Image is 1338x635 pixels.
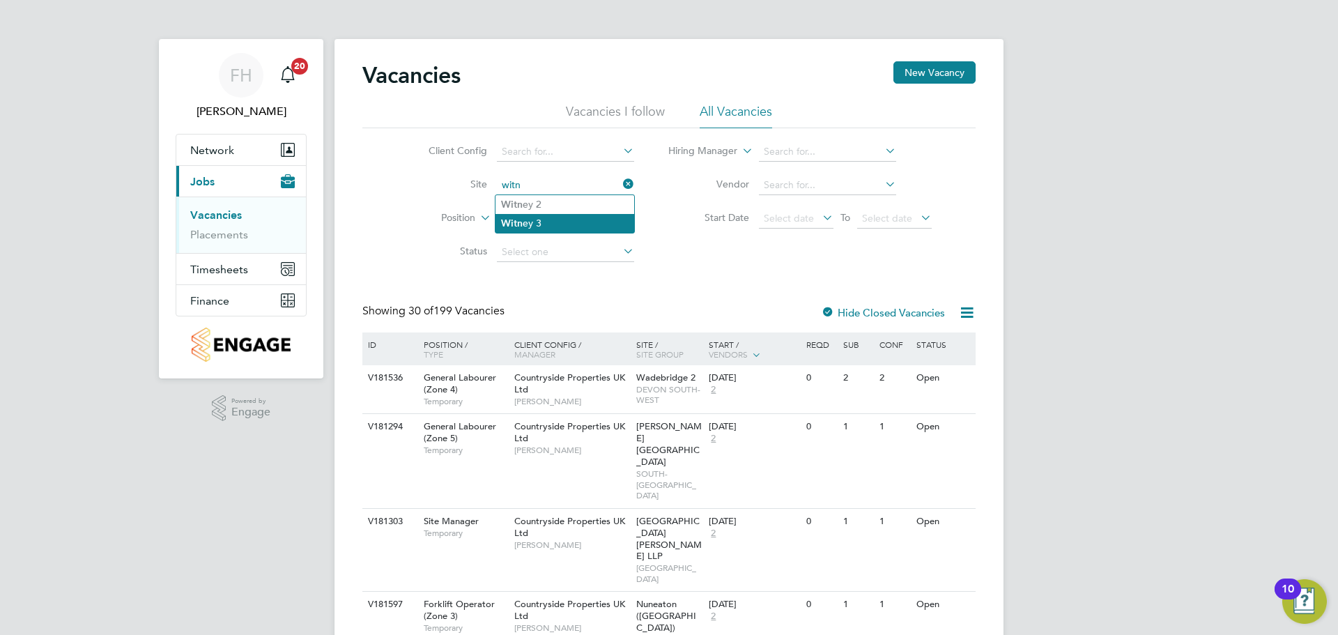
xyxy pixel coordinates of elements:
[364,365,413,391] div: V181536
[190,144,234,157] span: Network
[424,622,507,634] span: Temporary
[291,58,308,75] span: 20
[413,332,511,366] div: Position /
[176,53,307,120] a: FH[PERSON_NAME]
[636,515,702,563] span: [GEOGRAPHIC_DATA][PERSON_NAME] LLP
[669,178,749,190] label: Vendor
[424,445,507,456] span: Temporary
[840,592,876,618] div: 1
[231,395,270,407] span: Powered by
[913,509,974,535] div: Open
[395,211,475,225] label: Position
[913,332,974,356] div: Status
[364,332,413,356] div: ID
[424,598,495,622] span: Forklift Operator (Zone 3)
[424,515,479,527] span: Site Manager
[364,414,413,440] div: V181294
[495,195,634,214] li: ey 2
[836,208,854,227] span: To
[190,228,248,241] a: Placements
[709,599,799,611] div: [DATE]
[230,66,252,84] span: FH
[876,414,912,440] div: 1
[176,135,306,165] button: Network
[424,372,496,395] span: General Labourer (Zone 4)
[176,166,306,197] button: Jobs
[511,332,633,366] div: Client Config /
[514,372,625,395] span: Countryside Properties UK Ltd
[1282,579,1327,624] button: Open Resource Center, 10 new notifications
[176,197,306,253] div: Jobs
[636,468,702,501] span: SOUTH-[GEOGRAPHIC_DATA]
[636,598,696,634] span: Nuneaton ([GEOGRAPHIC_DATA])
[514,396,629,407] span: [PERSON_NAME]
[821,306,945,319] label: Hide Closed Vacancies
[408,304,433,318] span: 30 of
[514,420,625,444] span: Countryside Properties UK Ltd
[669,211,749,224] label: Start Date
[362,61,461,89] h2: Vacancies
[876,332,912,356] div: Conf
[759,142,896,162] input: Search for...
[636,349,684,360] span: Site Group
[862,212,912,224] span: Select date
[633,332,706,366] div: Site /
[705,332,803,367] div: Start /
[362,304,507,319] div: Showing
[514,445,629,456] span: [PERSON_NAME]
[192,328,290,362] img: countryside-properties-logo-retina.png
[190,175,215,188] span: Jobs
[176,103,307,120] span: Federico Hale-Perez
[424,420,496,444] span: General Labourer (Zone 5)
[700,103,772,128] li: All Vacancies
[364,509,413,535] div: V181303
[876,509,912,535] div: 1
[495,214,634,233] li: ey 3
[212,395,271,422] a: Powered byEngage
[190,294,229,307] span: Finance
[497,176,634,195] input: Search for...
[803,414,839,440] div: 0
[176,285,306,316] button: Finance
[803,332,839,356] div: Reqd
[514,349,555,360] span: Manager
[840,332,876,356] div: Sub
[636,384,702,406] span: DEVON SOUTH-WEST
[913,592,974,618] div: Open
[176,254,306,284] button: Timesheets
[876,365,912,391] div: 2
[514,515,625,539] span: Countryside Properties UK Ltd
[840,365,876,391] div: 2
[657,144,737,158] label: Hiring Manager
[893,61,976,84] button: New Vacancy
[501,199,523,211] b: Witn
[636,563,702,584] span: [GEOGRAPHIC_DATA]
[709,528,718,540] span: 2
[497,142,634,162] input: Search for...
[913,365,974,391] div: Open
[840,414,876,440] div: 1
[407,178,487,190] label: Site
[497,243,634,262] input: Select one
[636,420,702,468] span: [PERSON_NAME][GEOGRAPHIC_DATA]
[913,414,974,440] div: Open
[709,421,799,433] div: [DATE]
[803,365,839,391] div: 0
[759,176,896,195] input: Search for...
[176,328,307,362] a: Go to home page
[408,304,505,318] span: 199 Vacancies
[636,372,695,383] span: Wadebridge 2
[424,349,443,360] span: Type
[803,509,839,535] div: 0
[364,592,413,618] div: V181597
[709,384,718,396] span: 2
[709,372,799,384] div: [DATE]
[190,263,248,276] span: Timesheets
[566,103,665,128] li: Vacancies I follow
[840,509,876,535] div: 1
[876,592,912,618] div: 1
[709,433,718,445] span: 2
[709,349,748,360] span: Vendors
[514,598,625,622] span: Countryside Properties UK Ltd
[407,245,487,257] label: Status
